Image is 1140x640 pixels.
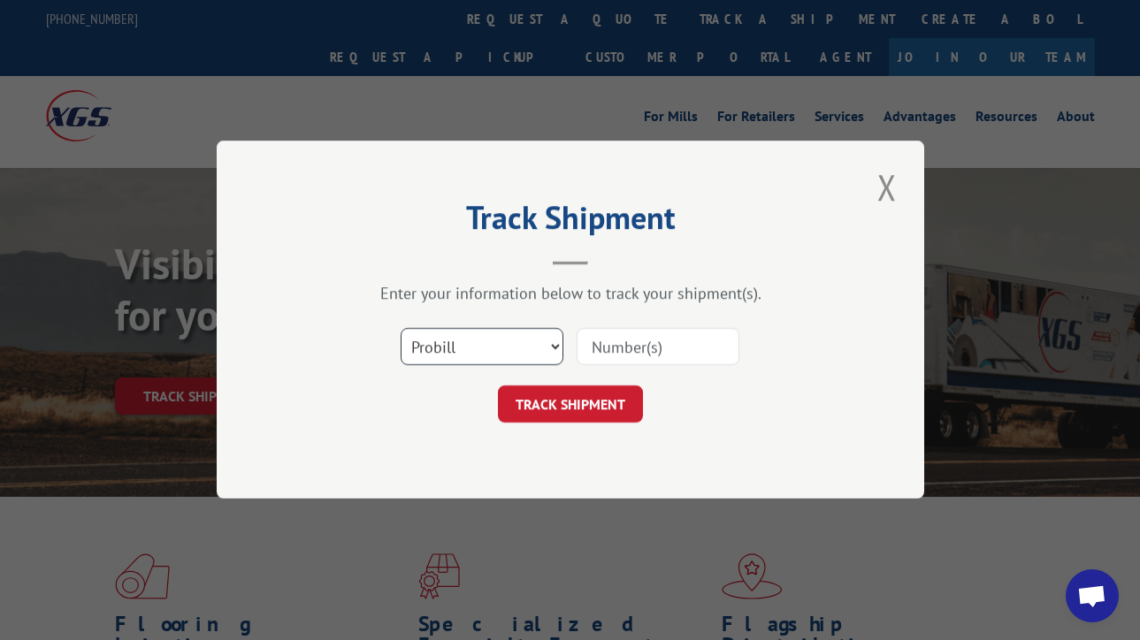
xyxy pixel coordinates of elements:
[305,284,836,304] div: Enter your information below to track your shipment(s).
[498,386,643,423] button: TRACK SHIPMENT
[577,329,739,366] input: Number(s)
[872,163,902,211] button: Close modal
[305,205,836,239] h2: Track Shipment
[1066,569,1119,622] a: Open chat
